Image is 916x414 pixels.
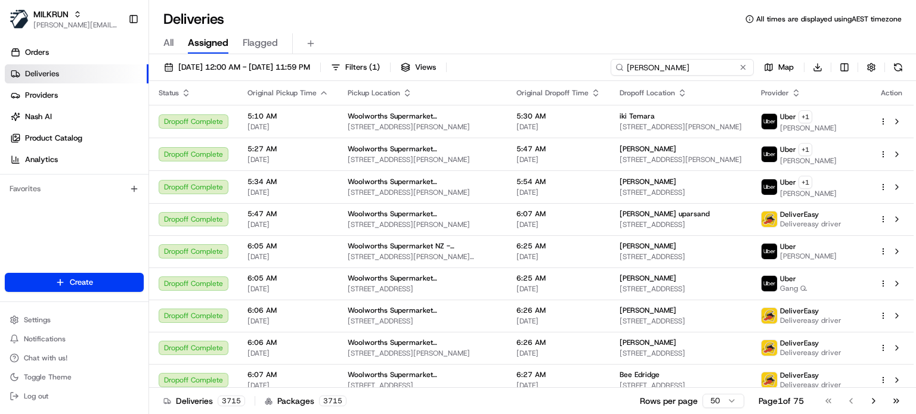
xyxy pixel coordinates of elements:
span: DeliverEasy [780,306,819,316]
span: [PERSON_NAME][EMAIL_ADDRESS][DOMAIN_NAME] [33,20,119,30]
span: Woolworths Supermarket [GEOGRAPHIC_DATA] - [GEOGRAPHIC_DATA] [348,209,497,219]
span: Woolworths Supermarket [GEOGRAPHIC_DATA] - [GEOGRAPHIC_DATA] [348,338,497,347]
input: Type to search [611,59,754,76]
span: Create [70,277,93,288]
button: +1 [799,110,812,123]
a: Product Catalog [5,129,148,148]
span: Notifications [24,334,66,344]
span: Knowledge Base [24,173,91,185]
span: [STREET_ADDRESS] [620,381,742,390]
img: delivereasy_logo.png [762,372,777,388]
img: 1736555255976-a54dd68f-1ca7-489b-9aae-adbdc363a1c4 [12,114,33,135]
span: All times are displayed using AEST timezone [756,14,902,24]
span: Toggle Theme [24,372,72,382]
span: [STREET_ADDRESS] [348,381,497,390]
span: Uber [780,145,796,154]
span: DeliverEasy [780,338,819,348]
span: [DATE] [516,316,601,326]
span: 5:27 AM [247,144,329,154]
span: Map [778,62,794,73]
div: Start new chat [41,114,196,126]
button: Map [759,59,799,76]
span: Woolworths Supermarket [GEOGRAPHIC_DATA] - [GEOGRAPHIC_DATA] [348,144,497,154]
span: Delivereasy driver [780,348,841,357]
span: Deliveries [25,69,59,79]
span: [DATE] [516,348,601,358]
a: Nash AI [5,107,148,126]
span: 6:27 AM [516,370,601,379]
img: uber-new-logo.jpeg [762,179,777,195]
span: Woolworths Supermarket [GEOGRAPHIC_DATA] - [GEOGRAPHIC_DATA] [348,111,497,121]
span: 6:26 AM [516,338,601,347]
span: [STREET_ADDRESS] [348,284,497,294]
span: [DATE] [247,155,329,164]
span: [PERSON_NAME] [620,241,676,251]
img: uber-new-logo.jpeg [762,276,777,291]
div: 📗 [12,174,21,183]
div: Page 1 of 75 [759,395,804,407]
button: Views [395,59,441,76]
button: MILKRUN [33,8,69,20]
span: [STREET_ADDRESS] [620,284,742,294]
span: [STREET_ADDRESS] [348,316,497,326]
div: Deliveries [163,395,245,407]
button: Start new chat [203,117,217,132]
span: [DATE] [516,252,601,262]
span: [STREET_ADDRESS][PERSON_NAME] [348,220,497,229]
span: Chat with us! [24,353,67,363]
span: [PERSON_NAME] [620,177,676,186]
span: 6:25 AM [516,241,601,251]
span: [PERSON_NAME] [620,338,676,347]
span: Woolworths Supermarket [GEOGRAPHIC_DATA] - [GEOGRAPHIC_DATA] [348,273,497,283]
span: [STREET_ADDRESS] [620,348,742,358]
button: MILKRUNMILKRUN[PERSON_NAME][EMAIL_ADDRESS][DOMAIN_NAME] [5,5,123,33]
span: Flagged [243,36,278,50]
img: delivereasy_logo.png [762,340,777,356]
p: Rows per page [640,395,698,407]
span: 6:26 AM [516,306,601,315]
img: delivereasy_logo.png [762,308,777,323]
span: [DATE] [247,284,329,294]
span: [STREET_ADDRESS] [620,252,742,262]
span: 6:05 AM [247,241,329,251]
span: 5:54 AM [516,177,601,186]
span: [DATE] [247,381,329,390]
h1: Deliveries [163,10,224,29]
button: +1 [799,143,812,156]
span: 5:34 AM [247,177,329,186]
div: 💻 [101,174,110,183]
img: uber-new-logo.jpeg [762,147,777,162]
span: Provider [761,88,789,98]
span: [STREET_ADDRESS] [620,220,742,229]
img: Nash [12,12,36,36]
span: [PERSON_NAME] [780,251,837,261]
span: Pylon [119,202,144,211]
span: 5:47 AM [247,209,329,219]
span: Uber [780,112,796,122]
span: Gang Q. [780,284,807,293]
span: Uber [780,242,796,251]
span: Delivereasy driver [780,316,841,325]
a: Analytics [5,150,148,169]
a: Powered byPylon [84,201,144,211]
a: Providers [5,86,148,105]
span: Delivereasy driver [780,380,841,390]
span: Woolworths Supermarket [GEOGRAPHIC_DATA] - [GEOGRAPHIC_DATA] [348,306,497,315]
span: [DATE] [247,122,329,132]
span: [DATE] [516,122,601,132]
div: Action [879,88,904,98]
span: [DATE] [516,381,601,390]
span: Woolworths Supermarket [GEOGRAPHIC_DATA] - [GEOGRAPHIC_DATA] [348,177,497,186]
div: 3715 [218,396,245,406]
span: [STREET_ADDRESS][PERSON_NAME] [620,122,742,132]
span: [STREET_ADDRESS][PERSON_NAME] [348,155,497,164]
p: Welcome 👋 [12,48,217,67]
span: Dropoff Location [620,88,675,98]
span: Assigned [188,36,228,50]
span: Original Pickup Time [247,88,317,98]
span: Orders [25,47,49,58]
span: DeliverEasy [780,371,819,380]
span: Log out [24,391,48,401]
button: Settings [5,312,144,328]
